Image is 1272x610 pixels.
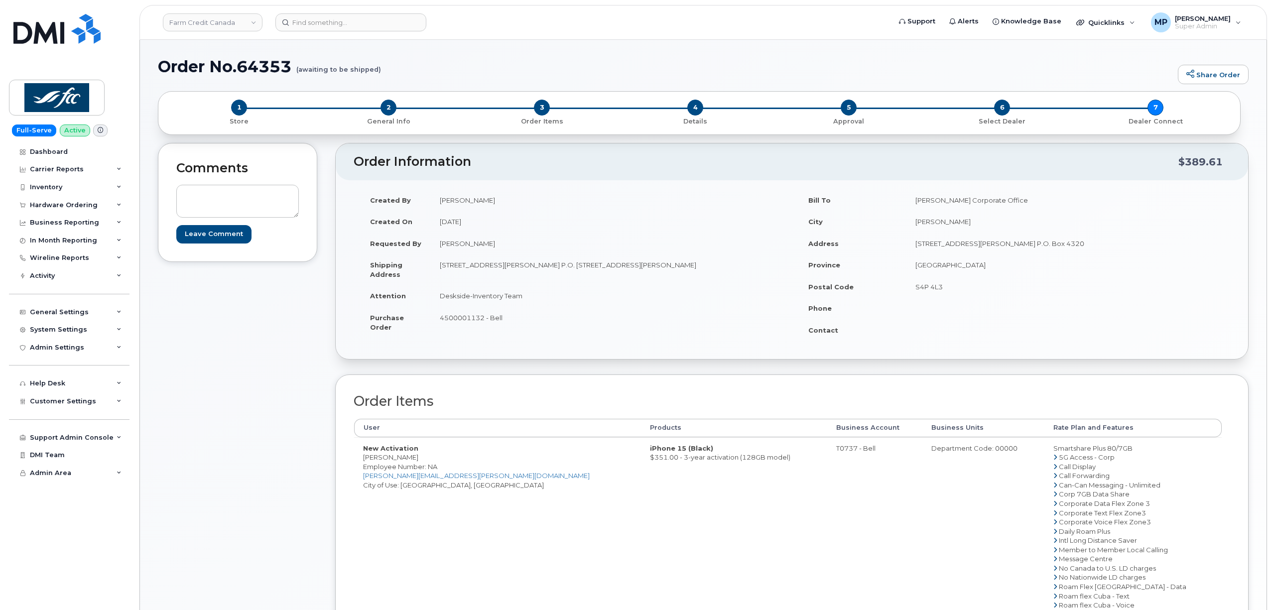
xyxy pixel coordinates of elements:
[623,117,768,126] p: Details
[906,211,1223,233] td: [PERSON_NAME]
[1178,65,1249,85] a: Share Order
[370,196,411,204] strong: Created By
[431,285,784,307] td: Deskside-Inventory Team
[370,314,404,331] strong: Purchase Order
[922,419,1044,437] th: Business Units
[170,117,308,126] p: Store
[1059,583,1186,591] span: Roam Flex [GEOGRAPHIC_DATA] - Data
[354,394,1222,409] h2: Order Items
[469,117,615,126] p: Order Items
[808,240,839,247] strong: Address
[1059,463,1096,471] span: Call Display
[1059,518,1151,526] span: Corporate Voice Flex Zone3
[354,419,641,437] th: User
[808,304,832,312] strong: Phone
[1059,527,1110,535] span: Daily Roam Plus
[906,233,1223,254] td: [STREET_ADDRESS][PERSON_NAME] P.O. Box 4320
[925,116,1079,126] a: 6 Select Dealer
[431,211,784,233] td: [DATE]
[1178,152,1223,171] div: $389.61
[841,100,857,116] span: 5
[166,116,312,126] a: 1 Store
[363,444,418,452] strong: New Activation
[827,419,922,437] th: Business Account
[370,261,402,278] strong: Shipping Address
[1059,564,1156,572] span: No Canada to U.S. LD charges
[431,233,784,254] td: [PERSON_NAME]
[1059,499,1150,507] span: Corporate Data Flex Zone 3
[1059,555,1113,563] span: Message Centre
[1059,573,1145,581] span: No Nationwide LD charges
[1059,592,1130,600] span: Roam flex Cuba - Text
[1059,453,1115,461] span: 5G Access - Corp
[312,116,465,126] a: 2 General Info
[687,100,703,116] span: 4
[158,58,1173,75] h1: Order No.64353
[354,155,1178,169] h2: Order Information
[906,189,1223,211] td: [PERSON_NAME] Corporate Office
[176,161,299,175] h2: Comments
[465,116,619,126] a: 3 Order Items
[641,419,827,437] th: Products
[296,58,381,73] small: (awaiting to be shipped)
[534,100,550,116] span: 3
[776,117,921,126] p: Approval
[370,240,421,247] strong: Requested By
[431,189,784,211] td: [PERSON_NAME]
[808,326,838,334] strong: Contact
[906,254,1223,276] td: [GEOGRAPHIC_DATA]
[1059,472,1110,480] span: Call Forwarding
[370,218,412,226] strong: Created On
[906,276,1223,298] td: S4P 4L3
[650,444,713,452] strong: iPhone 15 (Black)
[1059,490,1130,498] span: Corp 7GB Data Share
[1059,536,1137,544] span: Intl Long Distance Saver
[994,100,1010,116] span: 6
[1044,419,1222,437] th: Rate Plan and Features
[370,292,406,300] strong: Attention
[772,116,925,126] a: 5 Approval
[931,444,1035,453] div: Department Code: 00000
[176,225,252,244] input: Leave Comment
[231,100,247,116] span: 1
[431,254,784,285] td: [STREET_ADDRESS][PERSON_NAME] P.O. [STREET_ADDRESS][PERSON_NAME]
[1059,481,1160,489] span: Can-Can Messaging - Unlimited
[929,117,1075,126] p: Select Dealer
[363,463,437,471] span: Employee Number: NA
[381,100,396,116] span: 2
[1059,546,1168,554] span: Member to Member Local Calling
[440,314,503,322] span: 4500001132 - Bell
[316,117,461,126] p: General Info
[808,261,840,269] strong: Province
[619,116,772,126] a: 4 Details
[808,218,823,226] strong: City
[808,283,854,291] strong: Postal Code
[808,196,831,204] strong: Bill To
[1059,601,1135,609] span: Roam flex Cuba - Voice
[363,472,590,480] a: [PERSON_NAME][EMAIL_ADDRESS][PERSON_NAME][DOMAIN_NAME]
[1059,509,1146,517] span: Corporate Text Flex Zone3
